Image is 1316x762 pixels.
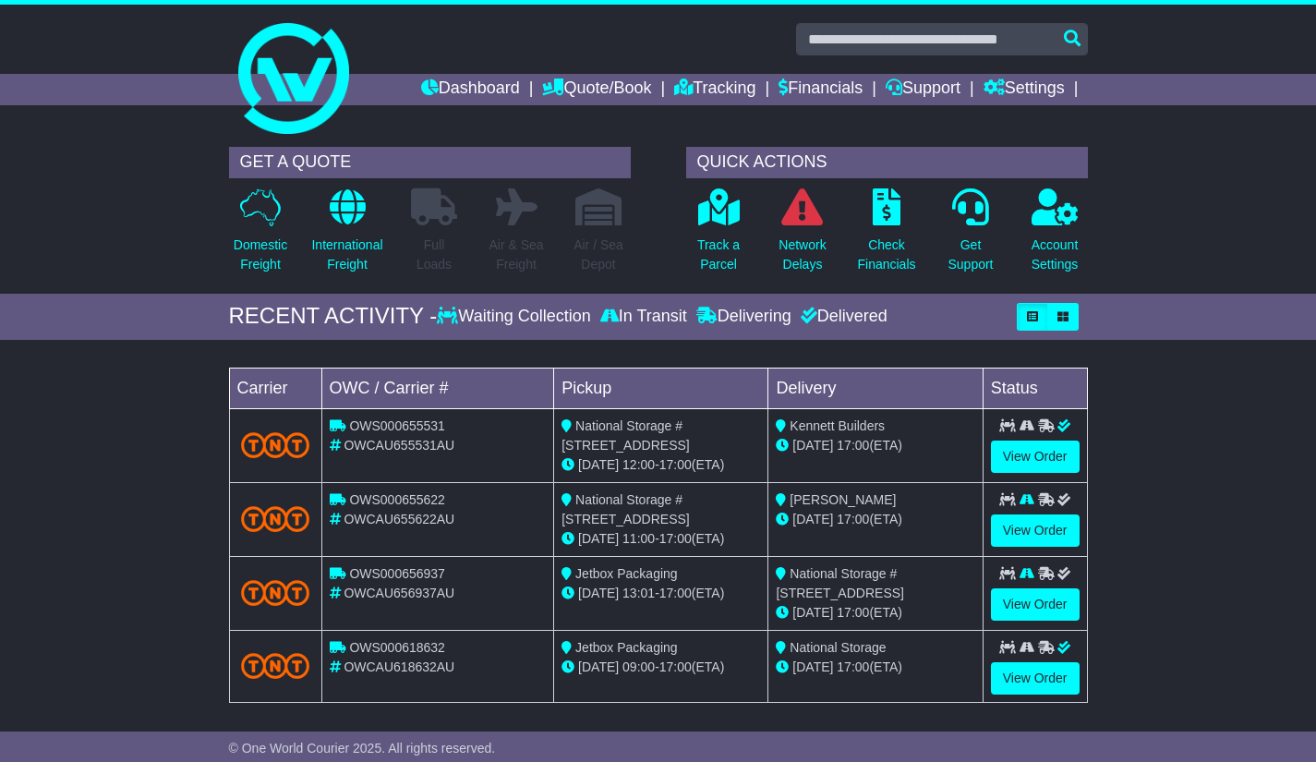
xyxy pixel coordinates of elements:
a: Quote/Book [542,74,651,105]
span: [DATE] [578,586,619,600]
a: View Order [991,514,1080,547]
span: OWS000655531 [349,418,445,433]
div: (ETA) [776,658,974,677]
div: QUICK ACTIONS [686,147,1088,178]
p: Air & Sea Freight [489,236,543,274]
span: National Storage #[STREET_ADDRESS] [561,418,689,453]
span: 12:00 [622,457,655,472]
span: [DATE] [578,457,619,472]
p: Network Delays [779,236,826,274]
a: View Order [991,662,1080,695]
div: Delivering [692,307,796,327]
span: 17:00 [837,659,869,674]
div: GET A QUOTE [229,147,631,178]
img: TNT_Domestic.png [241,653,310,678]
p: Domestic Freight [234,236,287,274]
span: Jetbox Packaging [575,640,678,655]
span: [DATE] [792,438,833,453]
div: - (ETA) [561,658,760,677]
span: [DATE] [792,512,833,526]
span: OWCAU656937AU [344,586,454,600]
span: 13:01 [622,586,655,600]
div: In Transit [596,307,692,327]
span: [DATE] [578,531,619,546]
div: - (ETA) [561,529,760,549]
a: View Order [991,441,1080,473]
td: Status [983,368,1087,408]
p: Air / Sea Depot [573,236,623,274]
div: - (ETA) [561,455,760,475]
span: [DATE] [792,659,833,674]
a: Settings [984,74,1065,105]
div: - (ETA) [561,584,760,603]
a: Financials [779,74,863,105]
a: Dashboard [421,74,520,105]
a: Track aParcel [696,187,741,284]
span: OWS000655622 [349,492,445,507]
a: Tracking [674,74,755,105]
span: 17:00 [837,512,869,526]
p: Check Financials [857,236,915,274]
span: 17:00 [659,659,692,674]
img: TNT_Domestic.png [241,580,310,605]
td: Pickup [554,368,768,408]
a: GetSupport [947,187,994,284]
p: Track a Parcel [697,236,740,274]
a: NetworkDelays [778,187,827,284]
span: [PERSON_NAME] [790,492,896,507]
a: CheckFinancials [856,187,916,284]
span: © One World Courier 2025. All rights reserved. [229,741,496,756]
a: Support [886,74,960,105]
span: National Storage #[STREET_ADDRESS] [776,566,903,600]
td: Carrier [229,368,321,408]
span: 17:00 [659,531,692,546]
span: [DATE] [792,605,833,620]
span: [DATE] [578,659,619,674]
td: OWC / Carrier # [321,368,554,408]
p: Get Support [948,236,993,274]
p: Full Loads [411,236,457,274]
span: OWS000656937 [349,566,445,581]
span: 17:00 [659,586,692,600]
div: (ETA) [776,436,974,455]
td: Delivery [768,368,983,408]
div: Waiting Collection [437,307,595,327]
img: TNT_Domestic.png [241,506,310,531]
div: Delivered [796,307,887,327]
div: RECENT ACTIVITY - [229,303,438,330]
span: National Storage [790,640,886,655]
a: AccountSettings [1031,187,1080,284]
span: 17:00 [659,457,692,472]
span: OWCAU655531AU [344,438,454,453]
span: 17:00 [837,438,869,453]
a: InternationalFreight [310,187,383,284]
span: OWCAU655622AU [344,512,454,526]
span: 11:00 [622,531,655,546]
span: 09:00 [622,659,655,674]
span: National Storage #[STREET_ADDRESS] [561,492,689,526]
img: TNT_Domestic.png [241,432,310,457]
span: 17:00 [837,605,869,620]
span: Jetbox Packaging [575,566,678,581]
p: International Freight [311,236,382,274]
a: DomesticFreight [233,187,288,284]
span: Kennett Builders [790,418,885,433]
a: View Order [991,588,1080,621]
div: (ETA) [776,510,974,529]
span: OWS000618632 [349,640,445,655]
span: OWCAU618632AU [344,659,454,674]
div: (ETA) [776,603,974,623]
p: Account Settings [1032,236,1079,274]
